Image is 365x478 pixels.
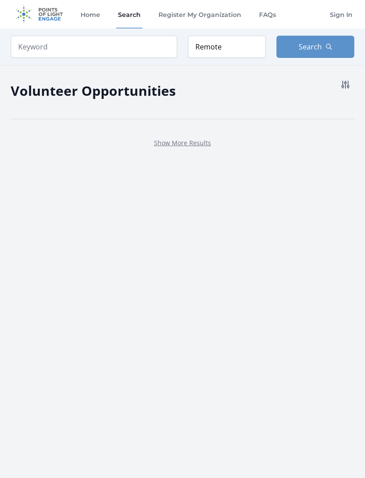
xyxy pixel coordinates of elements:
input: Location [188,36,266,58]
button: Search [276,36,354,58]
input: Keyword [11,36,177,58]
h2: Volunteer Opportunities [11,81,176,101]
span: Search [299,41,322,52]
a: Show More Results [154,139,211,147]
